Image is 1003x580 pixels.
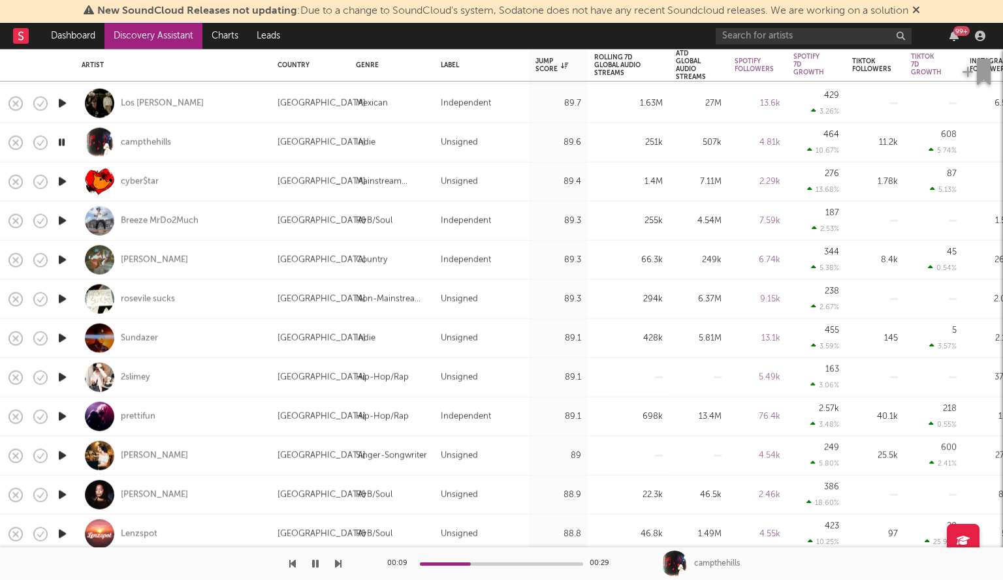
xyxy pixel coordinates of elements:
[590,556,616,572] div: 00:29
[735,213,780,228] div: 7.59k
[676,213,722,228] div: 4.54M
[594,526,663,542] div: 46.8k
[202,23,247,49] a: Charts
[535,95,581,111] div: 89.7
[535,252,581,267] div: 89.3
[594,134,663,150] div: 251k
[278,174,366,189] div: [GEOGRAPHIC_DATA]
[852,408,898,424] div: 40.1k
[943,404,957,413] div: 218
[852,448,898,463] div: 25.5k
[278,61,336,69] div: Country
[441,61,516,69] div: Label
[735,526,780,542] div: 4.55k
[852,134,898,150] div: 11.2k
[811,303,839,311] div: 2.67 %
[121,332,158,344] div: Sundazer
[735,291,780,307] div: 9.15k
[947,248,957,256] div: 45
[810,459,839,468] div: 5.80 %
[121,176,159,187] a: cyber$tar
[807,185,839,194] div: 13.68 %
[594,53,643,77] div: Rolling 7D Global Audio Streams
[104,23,202,49] a: Discovery Assistant
[793,53,824,76] div: Spotify 7D Growth
[356,526,392,542] div: R&B/Soul
[824,248,839,256] div: 344
[441,134,478,150] div: Unsigned
[811,264,839,272] div: 5.38 %
[535,487,581,502] div: 88.9
[356,369,409,385] div: Hip-Hop/Rap
[121,254,188,266] a: [PERSON_NAME]
[810,381,839,389] div: 3.06 %
[812,224,839,233] div: 2.53 %
[953,26,970,36] div: 99 +
[356,61,421,69] div: Genre
[825,287,839,296] div: 238
[929,420,957,429] div: 0.55 %
[676,134,722,150] div: 507k
[735,134,780,150] div: 4.81k
[735,448,780,463] div: 4.54k
[535,174,581,189] div: 89.4
[929,146,957,155] div: 5.74 %
[735,95,780,111] div: 13.6k
[694,558,740,570] div: campthehills
[676,408,722,424] div: 13.4M
[594,252,663,267] div: 66.3k
[811,342,839,350] div: 3.59 %
[121,215,199,226] div: Breeze MrDo2Much
[356,291,428,307] div: Non-Mainstream Electronic
[278,369,366,385] div: [GEOGRAPHIC_DATA]
[278,95,366,111] div: [GEOGRAPHIC_DATA]
[97,6,297,16] span: New SoundCloud Releases not updating
[441,213,491,228] div: Independent
[278,330,366,346] div: [GEOGRAPHIC_DATA]
[676,50,706,81] div: ATD Global Audio Streams
[356,252,387,267] div: Country
[952,326,957,335] div: 5
[929,459,957,468] div: 2.41 %
[824,91,839,100] div: 429
[676,291,722,307] div: 6.37M
[823,130,839,139] div: 464
[535,526,581,542] div: 88.8
[941,130,957,139] div: 608
[676,174,722,189] div: 7.11M
[278,291,366,307] div: [GEOGRAPHIC_DATA]
[594,213,663,228] div: 255k
[356,213,392,228] div: R&B/Soul
[356,487,392,502] div: R&B/Soul
[356,330,375,346] div: Indie
[676,95,722,111] div: 27M
[121,450,188,461] a: [PERSON_NAME]
[121,136,171,148] a: campthehills
[825,365,839,374] div: 163
[82,61,258,69] div: Artist
[824,483,839,491] div: 386
[594,487,663,502] div: 22.3k
[97,6,908,16] span: : Due to a change to SoundCloud's system, Sodatone does not have any recent Soundcloud releases. ...
[825,170,839,178] div: 276
[928,264,957,272] div: 0.54 %
[808,538,839,546] div: 10.25 %
[594,408,663,424] div: 698k
[735,252,780,267] div: 6.74k
[535,134,581,150] div: 89.6
[356,448,427,463] div: Singer-Songwriter
[121,97,204,109] a: Los [PERSON_NAME]
[441,369,478,385] div: Unsigned
[247,23,289,49] a: Leads
[356,408,409,424] div: Hip-Hop/Rap
[535,291,581,307] div: 89.3
[676,330,722,346] div: 5.81M
[735,369,780,385] div: 5.49k
[441,487,478,502] div: Unsigned
[121,410,155,422] a: prettifun
[911,53,942,76] div: Tiktok 7D Growth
